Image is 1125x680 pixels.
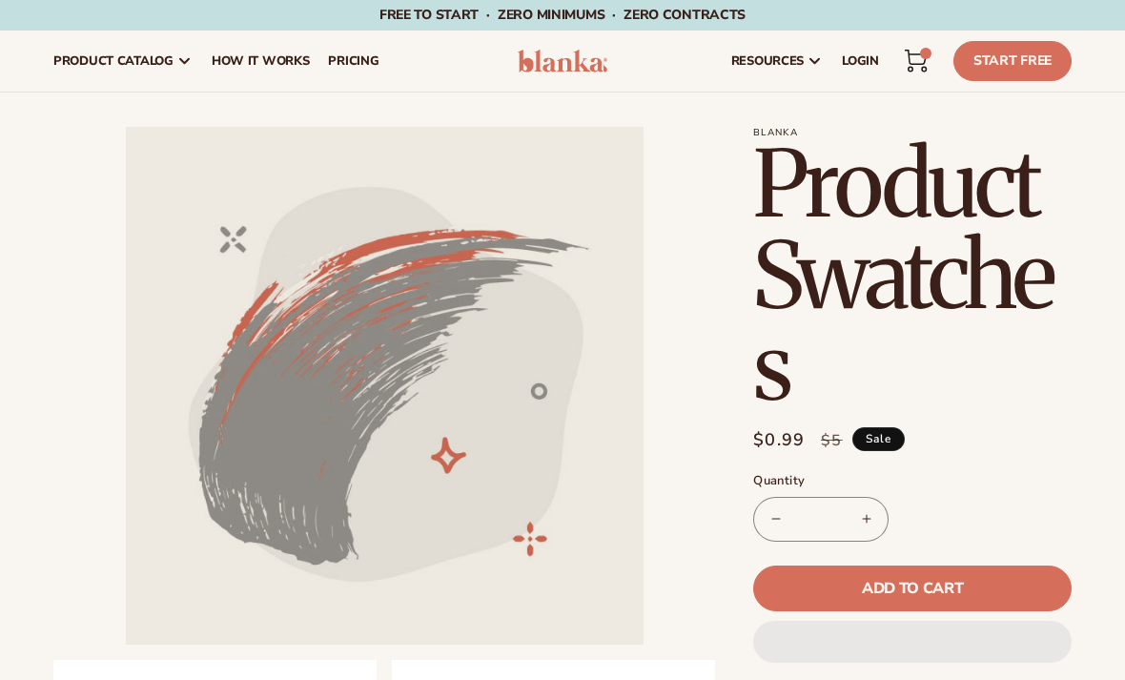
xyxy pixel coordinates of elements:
span: resources [731,53,804,69]
a: How It Works [202,31,319,92]
span: Free to start · ZERO minimums · ZERO contracts [379,6,746,24]
span: How It Works [212,53,310,69]
button: Add to cart [753,566,1072,611]
span: 1 [925,48,926,59]
a: Start Free [953,41,1072,81]
label: Quantity [753,472,1072,491]
span: Sale [852,427,905,451]
span: pricing [328,53,378,69]
s: $5 [821,429,843,452]
a: product catalog [44,31,202,92]
span: product catalog [53,53,174,69]
span: Add to cart [862,581,963,596]
span: $0.99 [753,427,806,453]
a: resources [722,31,832,92]
a: LOGIN [832,31,889,92]
h1: Product Swatches [753,138,1072,413]
span: LOGIN [842,53,879,69]
a: pricing [318,31,388,92]
img: logo [518,50,607,72]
